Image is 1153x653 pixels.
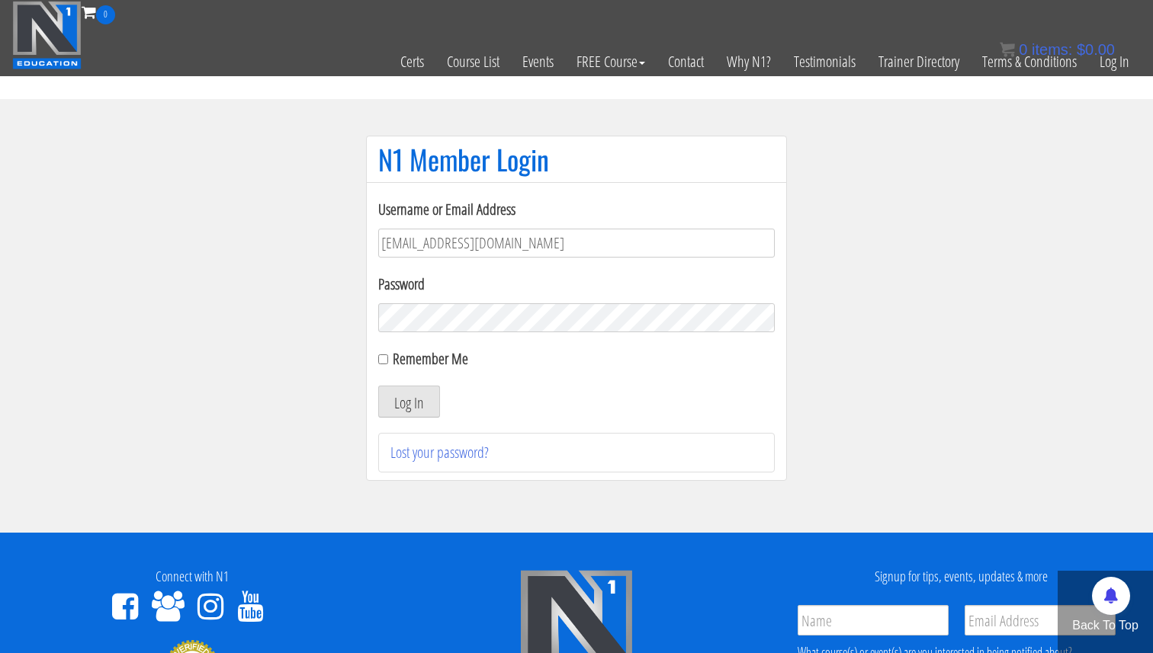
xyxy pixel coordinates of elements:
[565,24,657,99] a: FREE Course
[798,605,949,635] input: Name
[782,24,867,99] a: Testimonials
[390,442,489,463] a: Lost your password?
[1077,41,1085,58] span: $
[12,1,82,69] img: n1-education
[96,5,115,24] span: 0
[657,24,715,99] a: Contact
[389,24,435,99] a: Certs
[378,386,440,418] button: Log In
[1019,41,1027,58] span: 0
[1032,41,1072,58] span: items:
[378,273,775,296] label: Password
[965,605,1116,635] input: Email Address
[1000,42,1015,57] img: icon11.png
[82,2,115,22] a: 0
[378,144,775,174] h1: N1 Member Login
[11,569,373,584] h4: Connect with N1
[511,24,565,99] a: Events
[780,569,1142,584] h4: Signup for tips, events, updates & more
[435,24,511,99] a: Course List
[1000,41,1115,58] a: 0 items: $0.00
[378,198,775,221] label: Username or Email Address
[1077,41,1115,58] bdi: 0.00
[393,348,468,369] label: Remember Me
[971,24,1088,99] a: Terms & Conditions
[1088,24,1141,99] a: Log In
[867,24,971,99] a: Trainer Directory
[715,24,782,99] a: Why N1?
